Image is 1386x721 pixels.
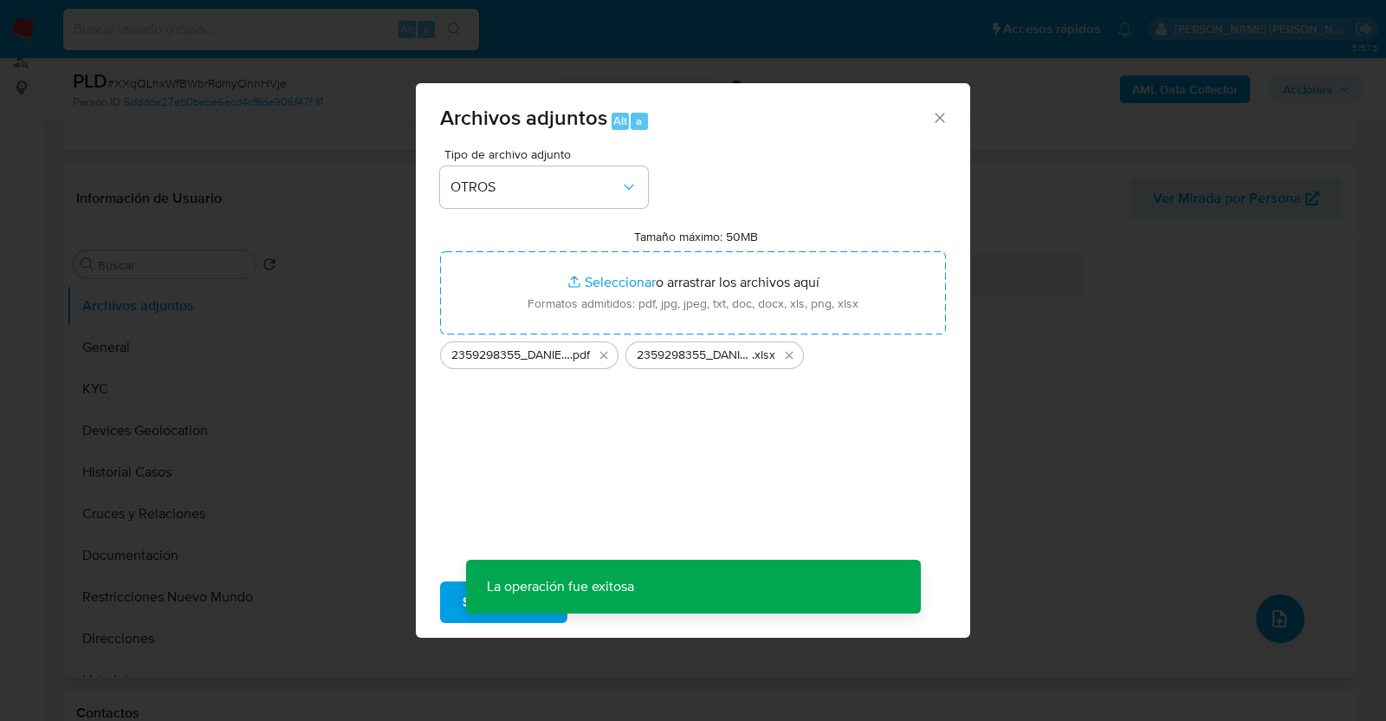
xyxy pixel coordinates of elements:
[450,179,620,196] span: OTROS
[779,345,800,366] button: Eliminar 2359298355_DANIEL MORALEZ_AGO2025.xlsx
[440,166,648,208] button: OTROS
[440,335,946,369] ul: Archivos seleccionados
[466,560,655,614] p: La operación fue exitosa
[634,229,758,244] label: Tamaño máximo: 50MB
[463,583,545,621] span: Subir archivo
[613,113,627,129] span: Alt
[931,109,947,125] button: Cerrar
[752,347,775,364] span: .xlsx
[451,347,570,364] span: 2359298355_DANIEL MORALEZ_AGO2025
[636,113,642,129] span: a
[444,148,652,160] span: Tipo de archivo adjunto
[570,347,590,364] span: .pdf
[440,581,567,623] button: Subir archivo
[597,583,653,621] span: Cancelar
[637,347,752,364] span: 2359298355_DANIEL MORALEZ_AGO2025
[440,102,607,133] span: Archivos adjuntos
[593,345,614,366] button: Eliminar 2359298355_DANIEL MORALEZ_AGO2025.pdf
